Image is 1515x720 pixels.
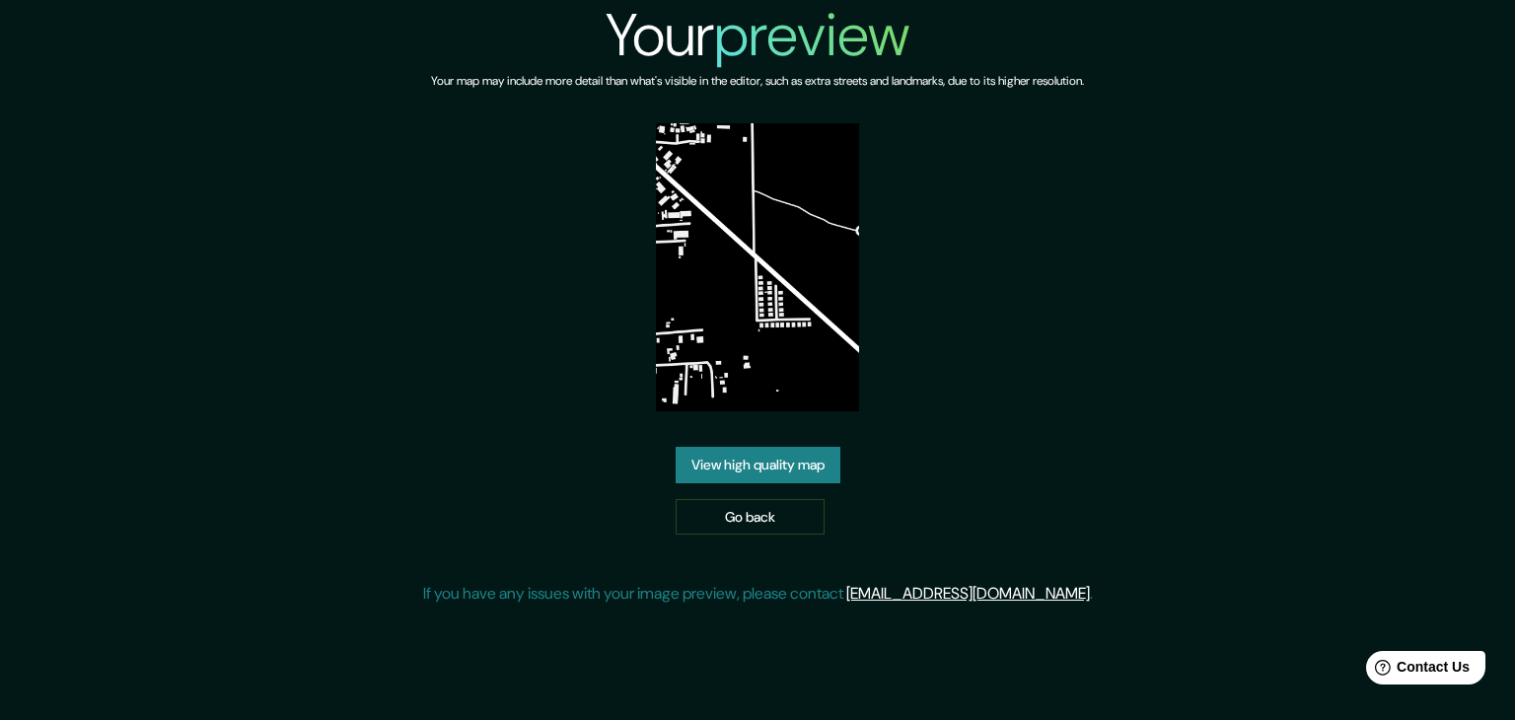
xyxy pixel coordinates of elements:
[676,499,825,536] a: Go back
[846,583,1090,604] a: [EMAIL_ADDRESS][DOMAIN_NAME]
[676,447,840,483] a: View high quality map
[1339,643,1493,698] iframe: Help widget launcher
[431,71,1084,92] h6: Your map may include more detail than what's visible in the editor, such as extra streets and lan...
[423,582,1093,606] p: If you have any issues with your image preview, please contact .
[656,123,860,411] img: created-map-preview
